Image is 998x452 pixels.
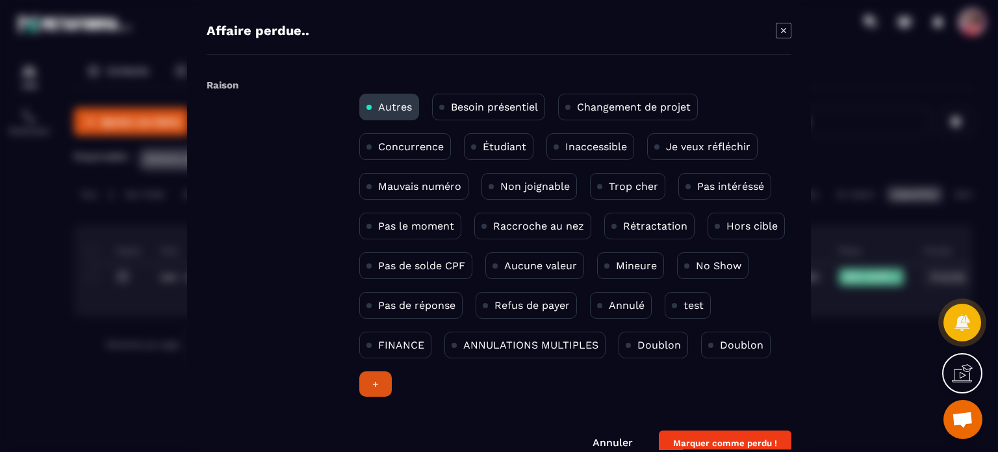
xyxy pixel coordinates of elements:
[593,436,633,449] a: Annuler
[494,299,570,312] p: Refus de payer
[697,180,764,193] p: Pas intéréssé
[378,299,455,312] p: Pas de réponse
[637,339,681,351] p: Doublon
[726,220,778,232] p: Hors cible
[378,101,412,113] p: Autres
[451,101,538,113] p: Besoin présentiel
[207,79,238,91] label: Raison
[609,180,658,193] p: Trop cher
[378,339,424,351] p: FINANCE
[565,140,627,153] p: Inaccessible
[504,259,577,272] p: Aucune valeur
[378,180,461,193] p: Mauvais numéro
[463,339,598,351] p: ANNULATIONS MULTIPLES
[359,371,392,397] div: +
[500,180,570,193] p: Non joignable
[378,259,465,272] p: Pas de solde CPF
[623,220,687,232] p: Rétractation
[943,400,982,439] div: Ouvrir le chat
[616,259,657,272] p: Mineure
[720,339,763,351] p: Doublon
[493,220,584,232] p: Raccroche au nez
[577,101,691,113] p: Changement de projet
[696,259,741,272] p: No Show
[666,140,750,153] p: Je veux réfléchir
[378,220,454,232] p: Pas le moment
[609,299,645,312] p: Annulé
[207,23,309,41] h4: Affaire perdue..
[684,299,704,312] p: test
[378,140,444,153] p: Concurrence
[483,140,526,153] p: Étudiant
